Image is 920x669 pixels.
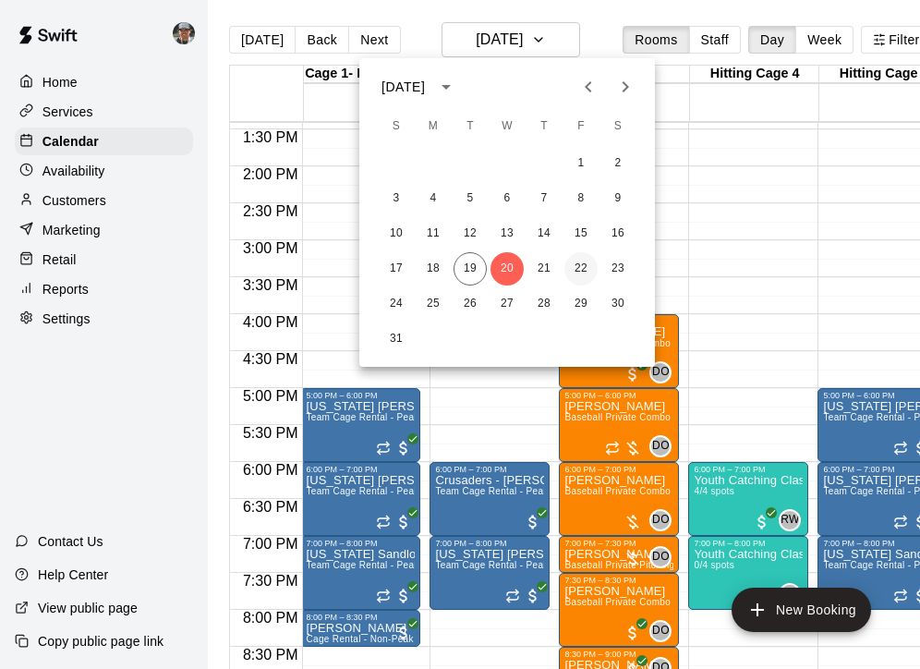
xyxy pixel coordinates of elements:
[527,287,561,321] button: 28
[564,182,598,215] button: 8
[490,108,524,145] span: Wednesday
[417,182,450,215] button: 4
[454,217,487,250] button: 12
[490,252,524,286] button: 20
[380,108,413,145] span: Sunday
[380,287,413,321] button: 24
[601,287,635,321] button: 30
[607,68,644,105] button: Next month
[490,182,524,215] button: 6
[380,252,413,286] button: 17
[380,322,413,356] button: 31
[454,252,487,286] button: 19
[527,108,561,145] span: Thursday
[527,217,561,250] button: 14
[454,287,487,321] button: 26
[454,108,487,145] span: Tuesday
[564,217,598,250] button: 15
[417,287,450,321] button: 25
[601,147,635,180] button: 2
[601,217,635,250] button: 16
[601,108,635,145] span: Saturday
[527,252,561,286] button: 21
[490,287,524,321] button: 27
[417,217,450,250] button: 11
[564,108,598,145] span: Friday
[601,252,635,286] button: 23
[454,182,487,215] button: 5
[601,182,635,215] button: 9
[527,182,561,215] button: 7
[417,252,450,286] button: 18
[564,147,598,180] button: 1
[570,68,607,105] button: Previous month
[417,108,450,145] span: Monday
[381,78,425,97] div: [DATE]
[490,217,524,250] button: 13
[380,182,413,215] button: 3
[430,71,462,103] button: calendar view is open, switch to year view
[564,287,598,321] button: 29
[564,252,598,286] button: 22
[380,217,413,250] button: 10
